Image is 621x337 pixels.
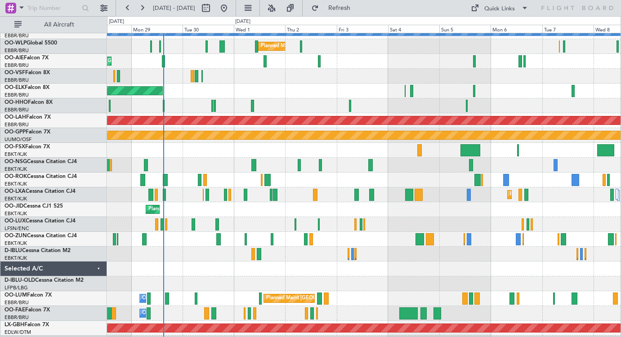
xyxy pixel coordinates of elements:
a: OO-LAHFalcon 7X [4,115,51,120]
a: EDLW/DTM [4,329,31,336]
span: OO-AIE [4,55,24,61]
a: EBBR/BRU [4,77,29,84]
a: OO-LUXCessna Citation CJ4 [4,218,76,224]
a: EBBR/BRU [4,62,29,69]
span: D-IBLU [4,248,22,253]
div: Thu 2 [285,25,336,33]
span: [DATE] - [DATE] [153,4,195,12]
span: OO-ROK [4,174,27,179]
a: EBBR/BRU [4,106,29,113]
a: OO-FAEFalcon 7X [4,307,50,313]
input: Trip Number [27,1,79,15]
a: D-IBLU-OLDCessna Citation M2 [4,278,84,283]
a: EBKT/KJK [4,151,27,158]
span: OO-ELK [4,85,25,90]
span: OO-LXA [4,189,26,194]
a: OO-ZUNCessna Citation CJ4 [4,233,77,239]
a: EBBR/BRU [4,121,29,128]
a: LFSN/ENC [4,225,29,232]
span: OO-WLP [4,40,27,46]
div: Planned Maint Milan (Linate) [261,40,326,53]
div: Wed 1 [234,25,285,33]
a: EBBR/BRU [4,32,29,39]
button: Quick Links [466,1,533,15]
div: Sun 5 [439,25,491,33]
button: Refresh [307,1,361,15]
div: Tue 7 [542,25,594,33]
a: EBKT/KJK [4,166,27,173]
span: OO-LUM [4,293,27,298]
div: Planned Maint Kortrijk-[GEOGRAPHIC_DATA] [510,188,615,201]
span: OO-GPP [4,129,26,135]
div: [DATE] [109,18,124,26]
a: OO-WLPGlobal 5500 [4,40,57,46]
a: OO-FSXFalcon 7X [4,144,50,150]
button: All Aircraft [10,18,98,32]
a: LFPB/LBG [4,284,28,291]
a: OO-LXACessna Citation CJ4 [4,189,76,194]
a: EBKT/KJK [4,240,27,247]
a: EBKT/KJK [4,210,27,217]
span: OO-FSX [4,144,25,150]
a: UUMO/OSF [4,136,31,143]
span: OO-LUX [4,218,26,224]
a: OO-HHOFalcon 8X [4,100,53,105]
div: Mon 6 [491,25,542,33]
a: OO-JIDCessna CJ1 525 [4,204,63,209]
div: Mon 29 [131,25,183,33]
span: LX-GBH [4,322,24,328]
a: OO-AIEFalcon 7X [4,55,49,61]
div: Tue 30 [183,25,234,33]
a: OO-NSGCessna Citation CJ4 [4,159,77,164]
a: OO-GPPFalcon 7X [4,129,50,135]
div: Sat 4 [388,25,439,33]
span: OO-VSF [4,70,25,75]
a: D-IBLUCessna Citation M2 [4,248,71,253]
a: EBBR/BRU [4,47,29,54]
span: OO-ZUN [4,233,27,239]
div: Owner Melsbroek Air Base [142,292,203,305]
span: OO-LAH [4,115,26,120]
a: EBKT/KJK [4,255,27,262]
a: EBBR/BRU [4,314,29,321]
a: LX-GBHFalcon 7X [4,322,49,328]
a: EBKT/KJK [4,195,27,202]
span: OO-FAE [4,307,25,313]
a: OO-ELKFalcon 8X [4,85,49,90]
a: OO-VSFFalcon 8X [4,70,50,75]
span: All Aircraft [23,22,95,28]
div: Planned Maint Kortrijk-[GEOGRAPHIC_DATA] [148,203,253,216]
span: D-IBLU-OLD [4,278,35,283]
a: OO-LUMFalcon 7X [4,293,52,298]
span: Refresh [321,5,358,11]
a: EBBR/BRU [4,299,29,306]
div: Owner Melsbroek Air Base [142,306,203,320]
span: OO-NSG [4,159,27,164]
div: Planned Maint [GEOGRAPHIC_DATA] ([GEOGRAPHIC_DATA] National) [266,292,429,305]
span: OO-JID [4,204,23,209]
span: OO-HHO [4,100,28,105]
div: [DATE] [235,18,250,26]
a: EBBR/BRU [4,92,29,98]
a: EBKT/KJK [4,181,27,187]
a: OO-ROKCessna Citation CJ4 [4,174,77,179]
div: Fri 3 [337,25,388,33]
div: Quick Links [484,4,515,13]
